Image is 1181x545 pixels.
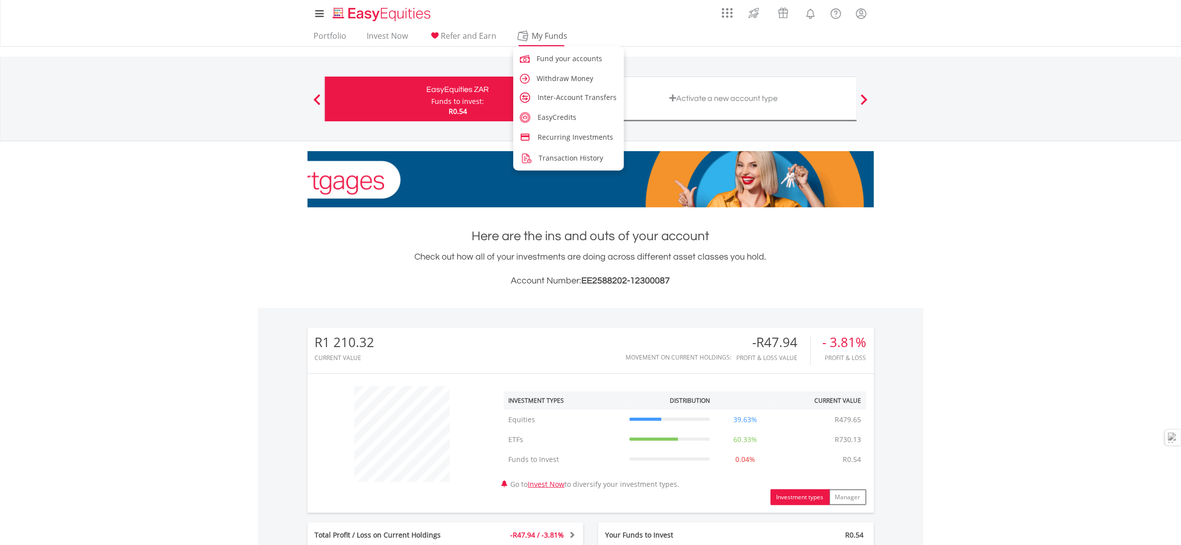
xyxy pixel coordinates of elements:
[538,132,613,142] span: Recurring Investments
[308,274,874,288] h3: Account Number:
[513,108,625,124] a: easy-credits.svg EasyCredits
[538,92,617,102] span: Inter-Account Transfers
[598,530,736,540] div: Your Funds to Invest
[513,69,625,87] a: caret-right.svg Withdraw Money
[449,106,467,116] span: R0.54
[539,153,603,163] span: Transaction History
[308,250,874,288] div: Check out how all of your investments are doing across different asset classes you hold.
[715,2,739,18] a: AppsGrid
[597,91,851,105] div: Activate a new account type
[776,391,866,410] th: Current Value
[315,335,375,350] div: R1 210.32
[537,54,603,63] span: Fund your accounts
[520,112,531,123] img: easy-credits.svg
[518,52,532,66] img: fund.svg
[798,2,823,22] a: Notifications
[504,450,625,469] td: Funds to Invest
[504,391,625,410] th: Investment Types
[517,29,582,42] span: My Funds
[513,148,625,167] a: transaction-history.png Transaction History
[331,6,435,22] img: EasyEquities_Logo.png
[849,2,874,24] a: My Profile
[504,430,625,450] td: ETFs
[425,31,501,46] a: Refer and Earn
[513,89,625,104] a: account-transfer.svg Inter-Account Transfers
[513,49,625,67] a: fund.svg Fund your accounts
[829,489,866,505] button: Manager
[823,2,849,22] a: FAQ's and Support
[528,479,565,489] a: Invest Now
[520,152,533,165] img: transaction-history.png
[715,430,776,450] td: 60.33%
[329,2,435,22] a: Home page
[431,96,484,106] div: Funds to invest:
[441,30,497,41] span: Refer and Earn
[520,92,531,103] img: account-transfer.svg
[823,355,866,361] div: Profit & Loss
[496,381,874,505] div: Go to to diversify your investment types.
[626,354,732,361] div: Movement on Current Holdings:
[775,5,791,21] img: vouchers-v2.svg
[363,31,412,46] a: Invest Now
[308,227,874,245] h1: Here are the ins and outs of your account
[310,31,351,46] a: Portfolio
[830,430,866,450] td: R730.13
[823,335,866,350] div: - 3.81%
[769,2,798,21] a: Vouchers
[737,335,810,350] div: -R47.94
[746,5,762,21] img: thrive-v2.svg
[771,489,830,505] button: Investment types
[537,74,594,83] span: Withdraw Money
[838,450,866,469] td: R0.54
[331,83,585,96] div: EasyEquities ZAR
[308,530,469,540] div: Total Profit / Loss on Current Holdings
[722,7,733,18] img: grid-menu-icon.svg
[308,151,874,207] img: EasyMortage Promotion Banner
[715,410,776,430] td: 39.63%
[511,530,564,540] span: -R47.94 / -3.81%
[513,128,625,144] a: credit-card.svg Recurring Investments
[737,355,810,361] div: Profit & Loss Value
[715,450,776,469] td: 0.04%
[315,355,375,361] div: CURRENT VALUE
[520,132,531,143] img: credit-card.svg
[538,112,576,122] span: EasyCredits
[846,530,864,540] span: R0.54
[582,276,670,285] span: EE2588202-12300087
[670,396,710,405] div: Distribution
[518,72,532,86] img: caret-right.svg
[504,410,625,430] td: Equities
[830,410,866,430] td: R479.65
